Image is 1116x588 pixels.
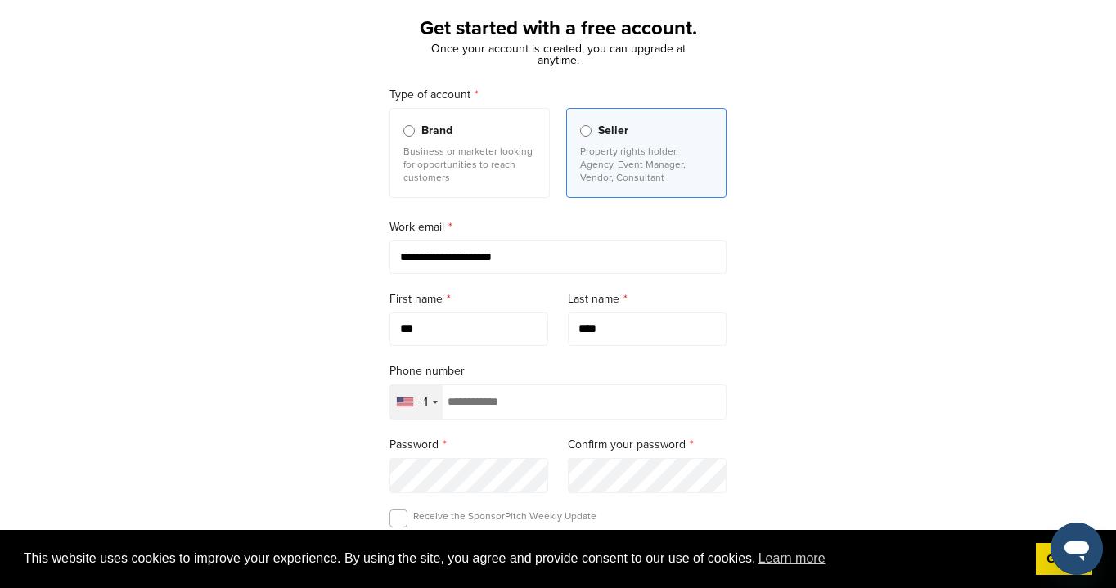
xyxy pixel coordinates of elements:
[389,362,727,380] label: Phone number
[756,546,828,571] a: learn more about cookies
[403,145,536,184] p: Business or marketer looking for opportunities to reach customers
[598,122,628,140] span: Seller
[580,125,592,137] input: Seller Property rights holder, Agency, Event Manager, Vendor, Consultant
[389,218,727,236] label: Work email
[418,397,428,408] div: +1
[390,385,443,419] div: Selected country
[580,145,713,184] p: Property rights holder, Agency, Event Manager, Vendor, Consultant
[1036,543,1092,576] a: dismiss cookie message
[389,290,548,308] label: First name
[568,290,727,308] label: Last name
[403,125,415,137] input: Brand Business or marketer looking for opportunities to reach customers
[568,436,727,454] label: Confirm your password
[24,546,1023,571] span: This website uses cookies to improve your experience. By using the site, you agree and provide co...
[431,42,686,67] span: Once your account is created, you can upgrade at anytime.
[421,122,452,140] span: Brand
[413,509,596,523] p: Receive the SponsorPitch Weekly Update
[1051,523,1103,575] iframe: Button to launch messaging window
[370,14,746,43] h1: Get started with a free account.
[389,436,548,454] label: Password
[389,86,727,104] label: Type of account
